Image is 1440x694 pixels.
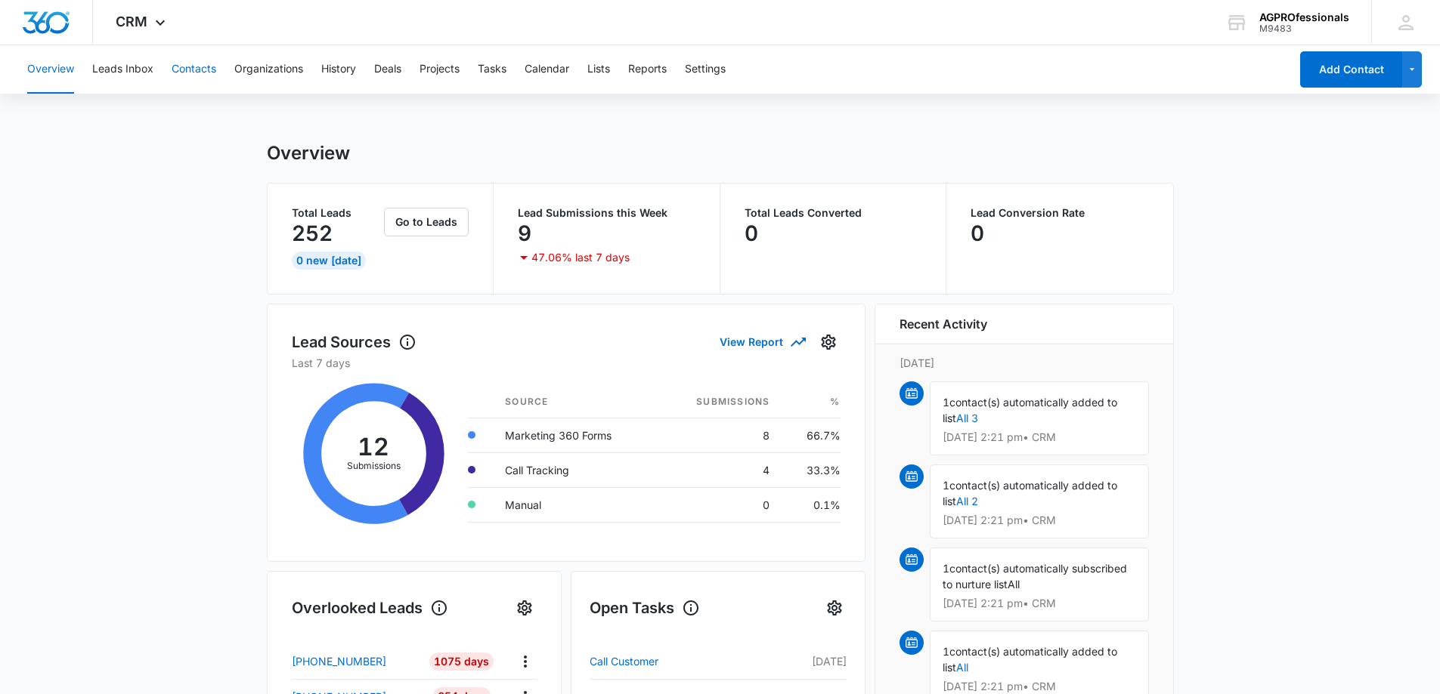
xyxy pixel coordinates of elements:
[782,386,840,418] th: %
[478,45,506,94] button: Tasks
[971,221,984,245] p: 0
[92,45,153,94] button: Leads Inbox
[493,418,658,452] td: Marketing 360 Forms
[822,596,847,620] button: Settings
[384,215,469,228] a: Go to Leads
[493,452,658,487] td: Call Tracking
[429,652,494,671] div: 1075 Days
[292,653,419,669] a: [PHONE_NUMBER]
[292,597,448,619] h1: Overlooked Leads
[900,355,1149,371] p: [DATE]
[658,386,782,418] th: Submissions
[816,330,841,354] button: Settings
[760,653,846,669] p: [DATE]
[782,418,840,452] td: 66.7%
[1008,578,1020,591] span: All
[943,681,1136,692] p: [DATE] 2:21 pm • CRM
[943,515,1136,526] p: [DATE] 2:21 pm • CRM
[172,45,216,94] button: Contacts
[292,653,386,669] p: [PHONE_NUMBER]
[658,418,782,452] td: 8
[321,45,356,94] button: History
[782,452,840,487] td: 33.3%
[267,142,350,165] h1: Overview
[943,645,949,658] span: 1
[116,14,147,29] span: CRM
[720,328,804,355] button: View Report
[590,597,700,619] h1: Open Tasks
[292,208,382,218] p: Total Leads
[513,649,537,673] button: Actions
[292,221,333,245] p: 252
[27,45,74,94] button: Overview
[943,598,1136,609] p: [DATE] 2:21 pm • CRM
[1300,51,1402,88] button: Add Contact
[1259,11,1349,23] div: account name
[628,45,667,94] button: Reports
[900,315,987,333] h6: Recent Activity
[493,386,658,418] th: Source
[1259,23,1349,34] div: account id
[943,645,1117,674] span: contact(s) automatically added to list
[590,652,760,671] a: Call Customer
[658,452,782,487] td: 4
[525,45,569,94] button: Calendar
[374,45,401,94] button: Deals
[943,432,1136,443] p: [DATE] 2:21 pm • CRM
[292,355,841,371] p: Last 7 days
[292,331,417,353] h1: Lead Sources
[956,412,978,424] a: All 3
[943,562,1127,591] span: contact(s) automatically subscribed to nurture list
[745,208,922,218] p: Total Leads Converted
[587,45,610,94] button: Lists
[292,251,366,270] div: 0 New [DATE]
[493,487,658,522] td: Manual
[518,221,531,245] p: 9
[745,221,758,245] p: 0
[943,479,1117,507] span: contact(s) automatically added to list
[518,208,695,218] p: Lead Submissions this Week
[531,252,630,263] p: 47.06% last 7 days
[943,479,949,492] span: 1
[956,495,978,507] a: All 2
[971,208,1149,218] p: Lead Conversion Rate
[943,396,949,409] span: 1
[384,208,469,236] button: Go to Leads
[943,396,1117,424] span: contact(s) automatically added to list
[513,596,537,620] button: Settings
[658,487,782,522] td: 0
[943,562,949,575] span: 1
[234,45,303,94] button: Organizations
[685,45,726,94] button: Settings
[420,45,460,94] button: Projects
[782,487,840,522] td: 0.1%
[956,661,968,674] a: All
